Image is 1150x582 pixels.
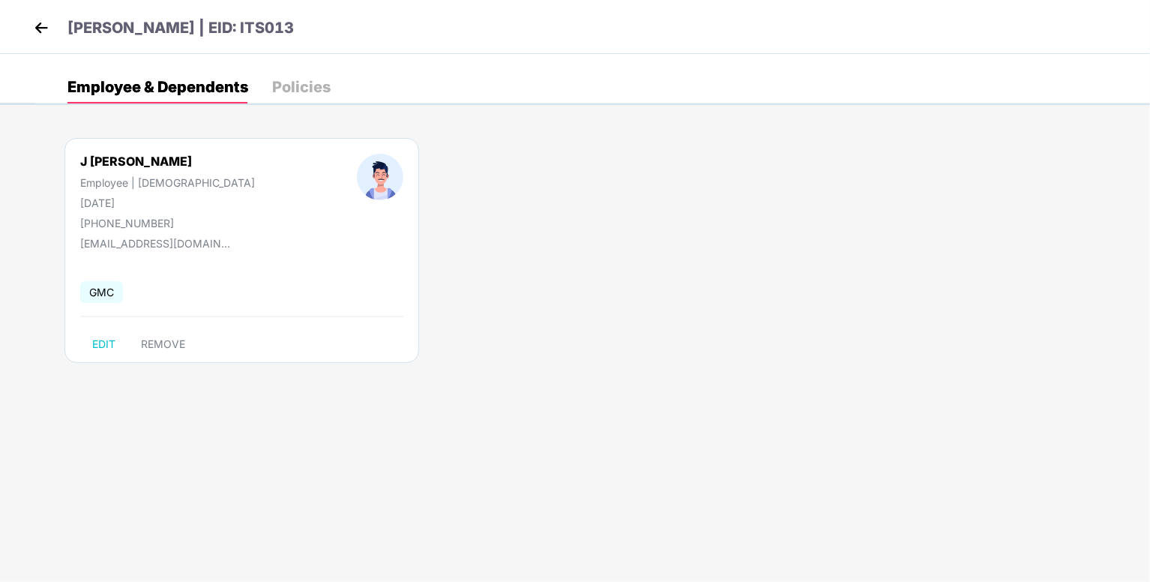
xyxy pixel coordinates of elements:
[141,338,185,350] span: REMOVE
[80,281,123,303] span: GMC
[92,338,115,350] span: EDIT
[67,79,248,94] div: Employee & Dependents
[80,196,255,209] div: [DATE]
[80,154,255,169] div: J [PERSON_NAME]
[357,154,403,200] img: profileImage
[80,237,230,250] div: [EMAIL_ADDRESS][DOMAIN_NAME]
[129,332,197,356] button: REMOVE
[67,16,294,40] p: [PERSON_NAME] | EID: ITS013
[272,79,331,94] div: Policies
[80,176,255,189] div: Employee | [DEMOGRAPHIC_DATA]
[80,217,255,229] div: [PHONE_NUMBER]
[80,332,127,356] button: EDIT
[30,16,52,39] img: back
